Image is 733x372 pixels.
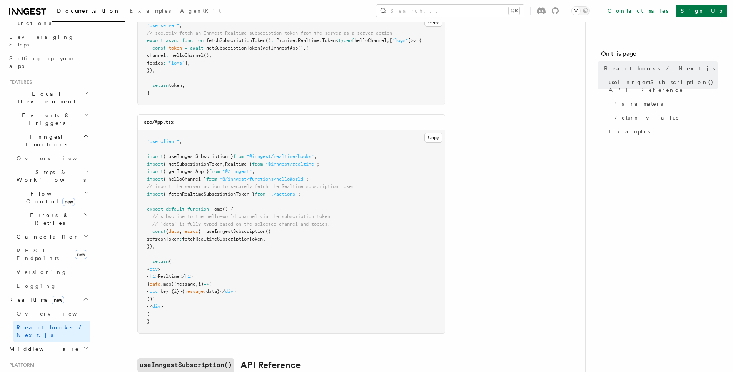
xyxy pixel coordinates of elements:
[182,236,263,242] span: fetchRealtimeSubscriptionToken
[163,154,233,159] span: { useInngestSubscription }
[222,161,225,167] span: ,
[147,244,155,249] span: });
[185,289,204,294] span: message
[17,311,96,317] span: Overview
[604,65,715,72] span: React hooks / Next.js
[6,79,32,85] span: Features
[147,289,150,294] span: <
[298,191,301,197] span: ;
[163,169,209,174] span: { getInngestApp }
[150,274,155,279] span: h1
[6,30,90,51] a: Leveraging Steps
[220,176,306,182] span: "@/inngest/functions/helloWorld"
[6,151,90,293] div: Inngest Functions
[152,229,166,234] span: const
[17,155,96,161] span: Overview
[144,120,174,125] code: src/App.tsx
[179,229,182,234] span: ,
[233,289,236,294] span: >
[338,38,354,43] span: typeof
[610,97,718,111] a: Parameters
[610,111,718,125] a: Return value
[147,176,163,182] span: import
[152,304,160,309] span: div
[6,130,90,151] button: Inngest Functions
[265,229,271,234] span: ({
[676,5,727,17] a: Sign Up
[233,154,244,159] span: from
[606,125,718,138] a: Examples
[376,5,524,17] button: Search...⌘K
[147,184,354,189] span: // import the server action to securely fetch the Realtime subscription token
[147,169,163,174] span: import
[201,229,204,234] span: =
[17,269,67,275] span: Versioning
[276,38,295,43] span: Promise
[169,83,185,88] span: token;
[179,23,182,28] span: ;
[137,358,234,372] code: useInngestSubscription()
[125,2,175,21] a: Examples
[166,60,169,66] span: [
[152,214,330,219] span: // subscribe to the hello-world channel via the subscription token
[62,198,75,206] span: new
[571,6,590,15] button: Toggle dark mode
[195,281,198,287] span: ,
[317,161,319,167] span: ;
[609,128,650,135] span: Examples
[179,236,182,242] span: :
[160,281,171,287] span: .map
[387,38,389,43] span: ,
[206,229,265,234] span: useInngestSubscription
[206,38,265,43] span: fetchSubscriptionToken
[601,49,718,61] h4: On this page
[17,247,59,261] span: REST Endpoints
[147,53,166,58] span: channel
[163,176,206,182] span: { helloChannel }
[13,211,83,227] span: Errors & Retries
[9,55,75,69] span: Setting up your app
[147,274,150,279] span: <
[152,83,169,88] span: return
[9,34,74,48] span: Leveraging Steps
[13,187,90,208] button: Flow Controlnew
[52,296,64,304] span: new
[182,38,204,43] span: function
[212,206,222,212] span: Home
[6,87,90,108] button: Local Development
[180,8,221,14] span: AgentKit
[319,38,322,43] span: .
[13,165,90,187] button: Steps & Workflows
[147,30,392,36] span: // securely fetch an Inngest Realtime subscription token from the server as a server action
[13,230,90,244] button: Cancellation
[169,229,179,234] span: data
[252,161,263,167] span: from
[298,45,303,51] span: ()
[160,304,163,309] span: >
[147,90,150,96] span: }
[225,289,233,294] span: div
[147,68,155,73] span: });
[17,324,85,338] span: React hooks / Next.js
[160,289,169,294] span: key
[265,38,271,43] span: ()
[609,78,718,94] span: useInngestSubscription() API Reference
[171,281,195,287] span: ((message
[198,229,201,234] span: }
[6,362,35,368] span: Platform
[147,38,163,43] span: export
[601,61,718,75] a: React hooks / Next.js
[260,45,263,51] span: (
[389,38,392,43] span: [
[169,60,185,66] span: "logs"
[247,154,314,159] span: "@inngest/realtime/hooks"
[408,38,422,43] span: ]>> {
[303,45,306,51] span: ,
[265,161,317,167] span: "@inngest/realtime"
[17,283,57,289] span: Logging
[187,206,209,212] span: function
[147,319,150,324] span: }
[166,38,179,43] span: async
[13,151,90,165] a: Overview
[13,233,80,241] span: Cancellation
